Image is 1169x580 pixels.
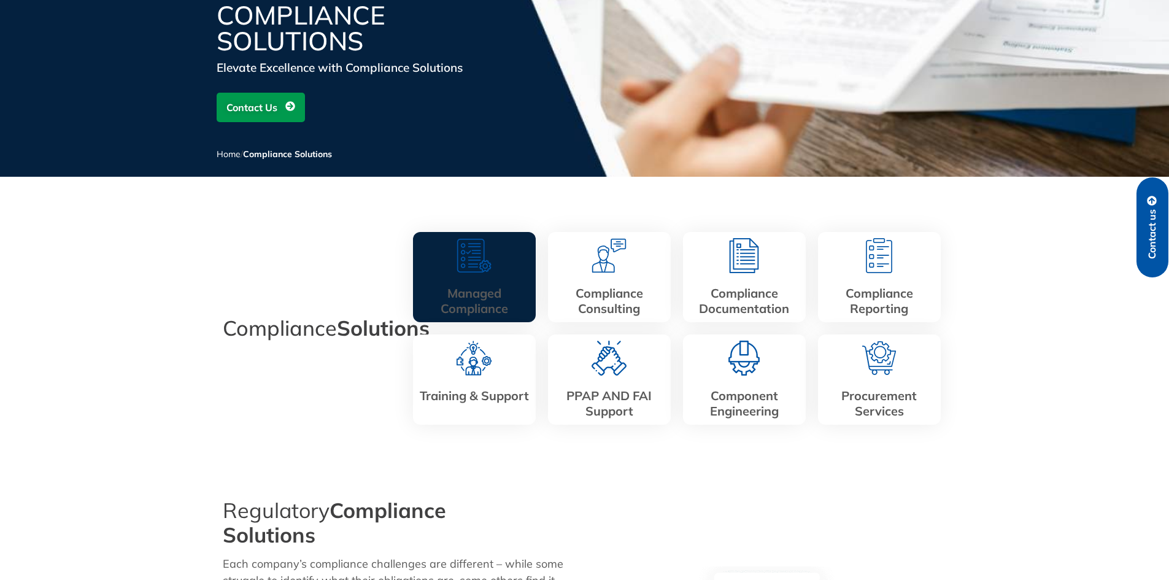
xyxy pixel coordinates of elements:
span: Compliance Solutions [243,149,332,160]
a: Compliance Consulting [576,285,643,316]
a: Home [217,149,241,160]
b: Compliance Solutions [223,497,446,548]
span: Contact Us [226,96,277,119]
a: Contact us [1136,177,1168,277]
a: Managed Compliance [441,285,508,316]
a: Contact Us [217,93,305,122]
span: Contact us [1147,209,1158,259]
b: Solutions [337,315,430,341]
h1: Compliance Solutions [217,2,511,54]
h3: Regulatory [223,498,579,547]
a: Component Engineering [710,388,779,419]
h2: Compliance [223,316,395,341]
a: PPAP AND FAI Support [566,388,652,419]
a: Compliance Reporting [846,285,913,316]
a: Procurement Services [841,388,917,419]
a: Compliance Documentation [699,285,789,316]
span: / [217,149,332,160]
div: Elevate Excellence with Compliance Solutions [217,59,511,76]
a: Training & Support [420,388,529,403]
